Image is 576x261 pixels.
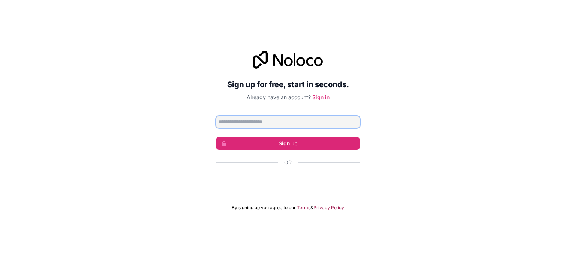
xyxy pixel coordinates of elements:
a: Privacy Policy [313,205,344,211]
span: Or [284,159,292,166]
input: Email address [216,116,360,128]
h2: Sign up for free, start in seconds. [216,78,360,91]
a: Terms [297,205,310,211]
a: Sign in [312,94,330,100]
button: Sign up [216,137,360,150]
span: & [310,205,313,211]
span: Already have an account? [247,94,311,100]
iframe: Nút Đăng nhập bằng Google [212,175,364,191]
span: By signing up you agree to our [232,205,296,211]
